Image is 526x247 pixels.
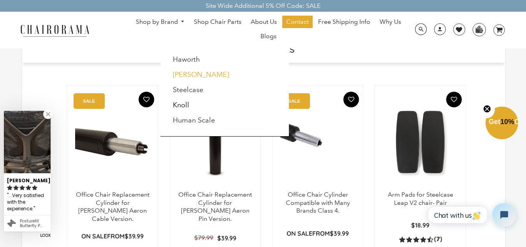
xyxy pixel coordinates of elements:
[173,101,189,109] a: Knoll
[173,55,200,64] a: Haworth
[282,16,313,28] a: Contact
[286,18,309,26] span: Contact
[132,16,189,28] a: Shop by Brand
[486,107,518,140] div: Get10%OffClose teaser
[420,197,522,233] iframe: Tidio Chat
[7,192,47,213] div: ...Very satisfied with the experience.
[32,185,37,190] svg: rating icon full
[19,185,25,190] svg: rating icon full
[13,185,19,190] svg: rating icon full
[173,116,215,124] a: Human Scale
[376,16,405,28] a: Why Us
[500,118,514,126] span: 10%
[20,219,47,228] div: Posturefit Butterfly Pad Replacement For Herman Miller Aeron Size A,B,C
[479,100,495,118] button: Close teaser
[190,16,245,28] a: Shop Chair Parts
[7,185,12,190] svg: rating icon full
[173,70,229,79] a: [PERSON_NAME]
[26,185,31,190] svg: rating icon full
[260,32,276,41] span: Blogs
[127,16,410,44] nav: DesktopNavigation
[4,111,51,173] img: Charles D. review of Posturefit Butterfly Pad Replacement For Herman Miller Aeron Size A,B,C
[489,118,524,126] span: Get Off
[173,85,203,94] a: Steelcase
[473,23,485,35] img: WhatsApp_Image_2024-07-12_at_16.23.01.webp
[318,18,370,26] span: Free Shipping Info
[314,16,374,28] a: Free Shipping Info
[380,18,401,26] span: Why Us
[257,30,280,43] a: Blogs
[16,23,94,37] img: chairorama
[7,174,47,184] div: [PERSON_NAME]
[194,18,241,26] span: Shop Chair Parts
[251,18,277,26] span: About Us
[247,16,281,28] a: About Us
